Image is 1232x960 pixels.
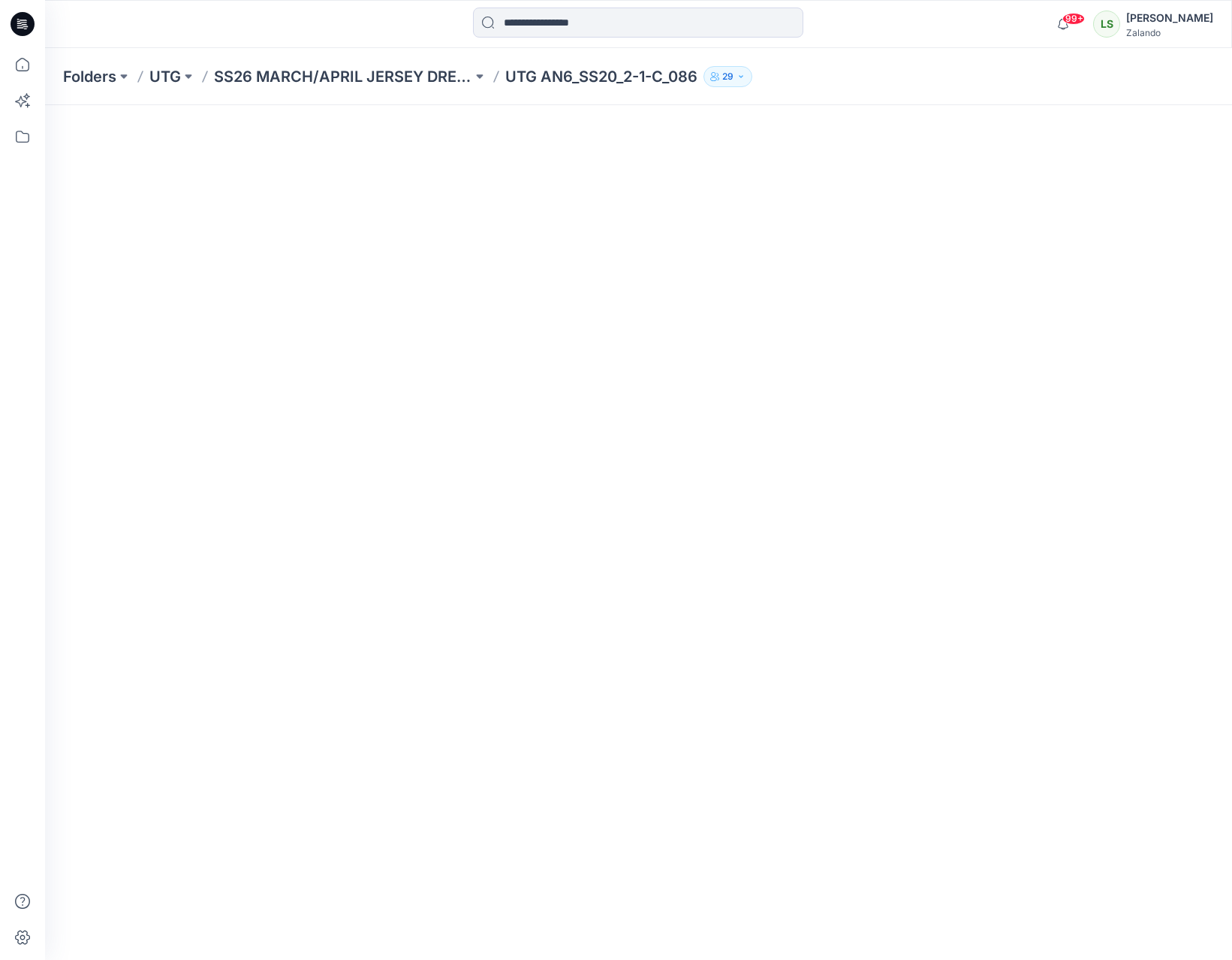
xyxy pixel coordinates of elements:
a: UTG [149,66,181,87]
div: [PERSON_NAME] [1126,9,1213,27]
a: SS26 MARCH/APRIL JERSEY DRESSES [214,66,472,87]
iframe: edit-style [45,105,1232,960]
button: 29 [703,66,752,87]
span: 99+ [1062,13,1085,25]
div: Zalando [1126,27,1213,38]
a: Folders [63,66,116,87]
div: LS [1093,11,1120,38]
p: 29 [722,68,733,85]
p: UTG AN6_SS20_2-1-C_086 [505,66,697,87]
